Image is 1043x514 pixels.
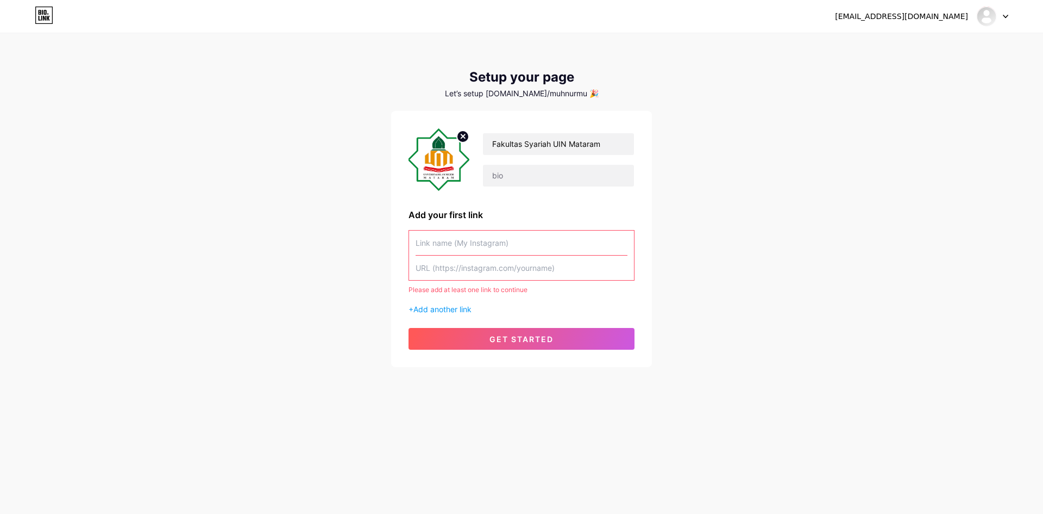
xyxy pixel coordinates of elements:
div: Please add at least one link to continue [409,285,634,295]
div: Let’s setup [DOMAIN_NAME]/muhnurmu 🎉 [391,89,652,98]
div: Add your first link [409,208,634,221]
input: bio [483,165,634,187]
input: URL (https://instagram.com/yourname) [416,256,627,280]
div: + [409,304,634,315]
input: Link name (My Instagram) [416,231,627,255]
img: Muh Nur Musa [976,6,997,27]
span: Add another link [413,305,472,314]
div: Setup your page [391,70,652,85]
button: get started [409,328,634,350]
span: get started [489,335,554,344]
div: [EMAIL_ADDRESS][DOMAIN_NAME] [835,11,968,22]
img: profile pic [409,128,469,191]
input: Your name [483,133,634,155]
